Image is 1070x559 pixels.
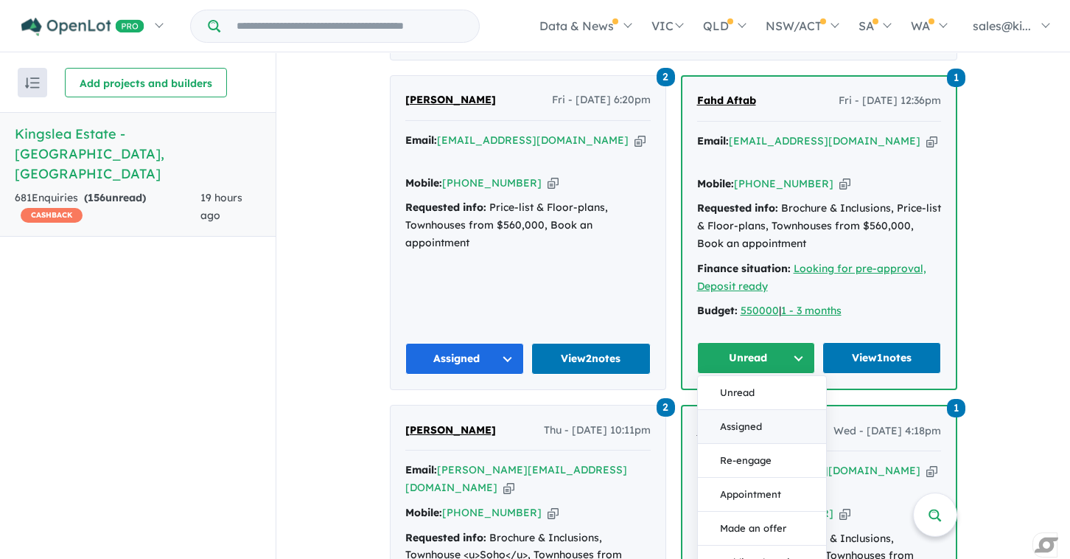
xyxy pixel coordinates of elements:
[442,506,542,519] a: [PHONE_NUMBER]
[697,302,941,320] div: |
[698,478,826,512] button: Appointment
[84,191,146,204] strong: ( unread)
[926,463,937,479] button: Copy
[15,124,261,184] h5: Kingslea Estate - [GEOGRAPHIC_DATA] , [GEOGRAPHIC_DATA]
[657,68,675,86] span: 2
[405,201,486,214] strong: Requested info:
[697,134,729,147] strong: Email:
[698,512,826,546] button: Made an offer
[734,507,833,520] a: [PHONE_NUMBER]
[729,134,920,147] a: [EMAIL_ADDRESS][DOMAIN_NAME]
[15,190,200,225] div: 681 Enquir ies
[741,304,779,317] a: 550000
[405,133,437,147] strong: Email:
[405,506,442,519] strong: Mobile:
[947,397,965,417] a: 1
[65,68,227,97] button: Add projects and builders
[548,176,559,191] button: Copy
[442,176,542,190] a: [PHONE_NUMBER]
[405,423,496,437] span: [PERSON_NAME]
[697,92,756,110] a: Fahd Aftab
[697,94,756,107] span: Fahd Aftab
[405,463,437,476] strong: Email:
[839,92,941,110] span: Fri - [DATE] 12:36pm
[657,66,675,86] a: 2
[200,191,242,222] span: 19 hours ago
[697,342,816,374] button: Unread
[405,93,496,106] span: [PERSON_NAME]
[822,342,941,374] a: View1notes
[544,422,651,440] span: Thu - [DATE] 10:11pm
[88,191,105,204] span: 156
[697,304,738,317] strong: Budget:
[21,208,83,223] span: CASHBACK
[734,177,833,190] a: [PHONE_NUMBER]
[698,376,826,410] button: Unread
[697,177,734,190] strong: Mobile:
[657,398,675,417] span: 2
[405,343,525,375] button: Assigned
[698,410,826,444] button: Assigned
[697,262,926,293] a: Looking for pre-approval, Deposit ready
[729,464,920,477] a: [EMAIL_ADDRESS][DOMAIN_NAME]
[405,531,486,544] strong: Requested info:
[405,463,627,494] a: [PERSON_NAME][EMAIL_ADDRESS][DOMAIN_NAME]
[926,133,937,149] button: Copy
[531,343,651,375] a: View2notes
[548,505,559,521] button: Copy
[634,133,646,148] button: Copy
[947,69,965,87] span: 1
[697,201,778,215] strong: Requested info:
[21,18,144,36] img: Openlot PRO Logo White
[552,91,651,109] span: Fri - [DATE] 6:20pm
[947,67,965,87] a: 1
[839,176,850,192] button: Copy
[405,91,496,109] a: [PERSON_NAME]
[833,423,941,440] span: Wed - [DATE] 4:18pm
[25,77,40,88] img: sort.svg
[947,399,965,417] span: 1
[405,176,442,190] strong: Mobile:
[437,133,629,147] a: [EMAIL_ADDRESS][DOMAIN_NAME]
[223,10,476,42] input: Try estate name, suburb, builder or developer
[973,18,1031,33] span: sales@ki...
[698,444,826,478] button: Re-engage
[405,199,651,251] div: Price-list & Floor-plans, Townhouses from $560,000, Book an appointment
[503,480,514,496] button: Copy
[697,262,791,275] strong: Finance situation:
[781,304,842,317] a: 1 - 3 months
[697,200,941,252] div: Brochure & Inclusions, Price-list & Floor-plans, Townhouses from $560,000, Book an appointment
[657,396,675,416] a: 2
[839,506,850,521] button: Copy
[405,422,496,440] a: [PERSON_NAME]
